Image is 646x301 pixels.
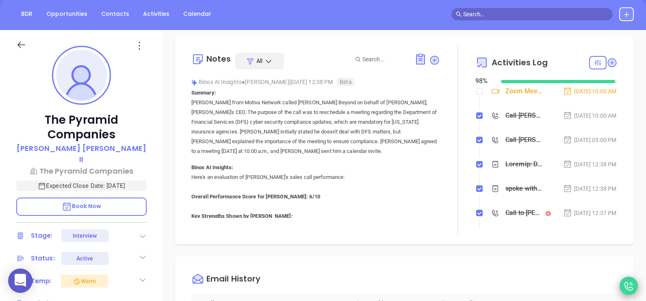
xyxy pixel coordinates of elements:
p: The Pyramid Companies [16,113,147,142]
b: Binox AI Insights: [191,164,233,170]
span: Beta [337,78,354,86]
a: BDR [16,7,37,21]
div: [DATE] 12:38 PM [563,184,617,193]
div: Email History [206,275,260,286]
p: [PERSON_NAME] [PERSON_NAME] II [16,143,147,165]
div: 98 % [475,76,491,86]
div: Interview [73,229,97,242]
p: [PERSON_NAME] from Motiva Network called [PERSON_NAME] Beyond on behalf of [PERSON_NAME], [PERSON... [191,98,440,156]
div: Loremip: Dolors amet Consec Adipisc elitse Doeius Tempor in utlabo et Dolore Magnaal, Enimad'm VE... [505,158,542,170]
div: Call [PERSON_NAME] to follow up [505,110,542,122]
span: ● [242,79,245,85]
div: [DATE] 05:00 PM [563,135,617,144]
div: [DATE] 10:00 AM [563,87,617,96]
div: Status: [31,252,55,264]
a: [PERSON_NAME] [PERSON_NAME] II [16,143,147,166]
div: Temp: [31,275,52,287]
div: Binox AI Insights [PERSON_NAME] | [DATE] 12:38 PM [191,76,440,88]
a: The Pyramid Companies [16,166,147,176]
div: Stage: [31,230,53,242]
span: Activities Log [492,58,547,67]
input: Search... [362,55,405,64]
div: [DATE] 12:37 PM [563,209,617,217]
div: [DATE] 10:00 AM [563,111,617,120]
div: Active [76,252,93,265]
img: profile-user [56,50,107,101]
p: Expected Close Date: [DATE] [16,181,147,191]
b: Overall Performance Score for [PERSON_NAME]: 6/10 [191,193,320,200]
img: svg%3e [191,80,197,86]
div: Call [PERSON_NAME] A and re-engage to schedule a Meeting - [PERSON_NAME] [505,134,542,146]
div: [DATE] 12:38 PM [563,160,617,169]
div: Notes [206,55,231,63]
span: Book Now [62,202,102,210]
span: All [256,57,262,65]
a: Opportunities [41,7,92,21]
div: Zoom Meeting with [PERSON_NAME] [505,85,542,97]
span: search [456,11,462,17]
b: Summary: [191,90,216,96]
a: Calendar [178,7,216,21]
div: spoke with DM and he agreed on zoom meeting [DATE] 10am [505,183,542,195]
div: Warm [73,276,96,286]
input: Search… [463,10,609,19]
a: Activities [138,7,174,21]
b: Key Strengths Shown by [PERSON_NAME]: [191,213,293,219]
a: Contacts [96,7,134,21]
div: Call to [PERSON_NAME] [505,207,542,219]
